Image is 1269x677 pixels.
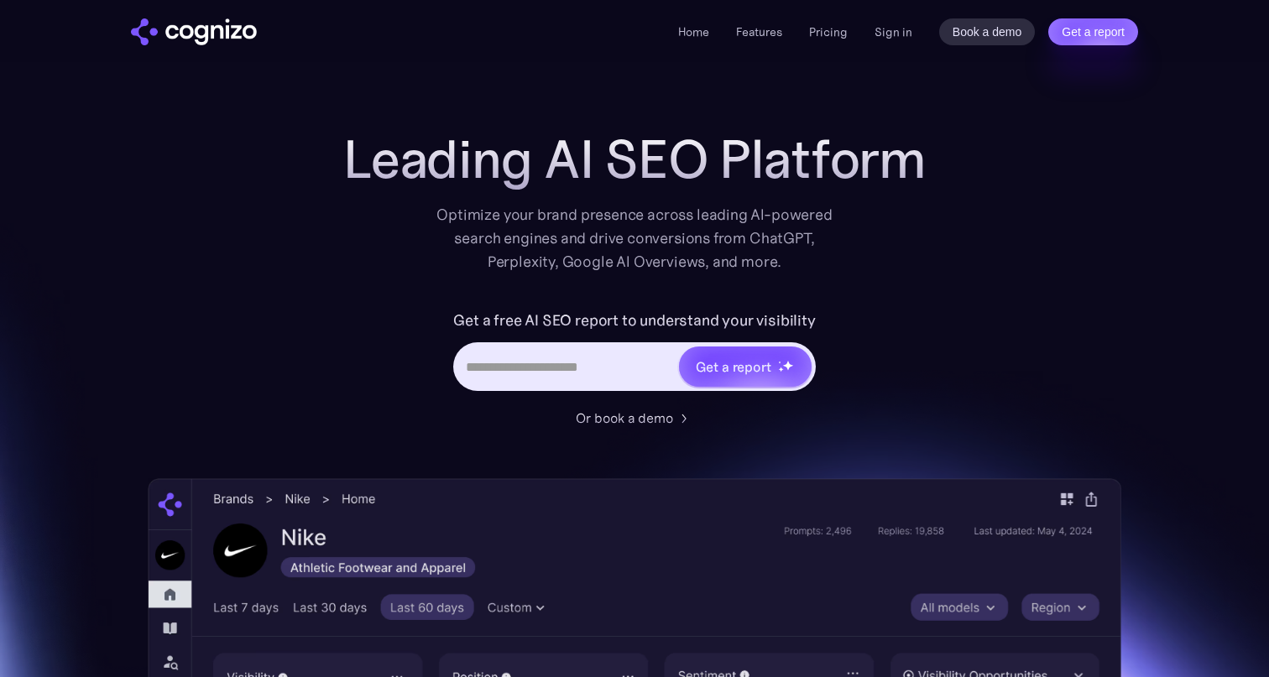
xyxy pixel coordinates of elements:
[778,367,784,372] img: star
[875,22,912,42] a: Sign in
[677,345,813,388] a: Get a reportstarstarstar
[131,18,257,45] img: cognizo logo
[576,408,693,428] a: Or book a demo
[809,24,848,39] a: Pricing
[782,360,793,371] img: star
[453,307,815,334] label: Get a free AI SEO report to understand your visibility
[131,18,257,45] a: home
[696,357,771,377] div: Get a report
[678,24,709,39] a: Home
[576,408,673,428] div: Or book a demo
[1048,18,1138,45] a: Get a report
[736,24,782,39] a: Features
[778,361,781,363] img: star
[939,18,1036,45] a: Book a demo
[343,129,926,190] h1: Leading AI SEO Platform
[428,203,841,273] div: Optimize your brand presence across leading AI-powered search engines and drive conversions from ...
[453,307,815,399] form: Hero URL Input Form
